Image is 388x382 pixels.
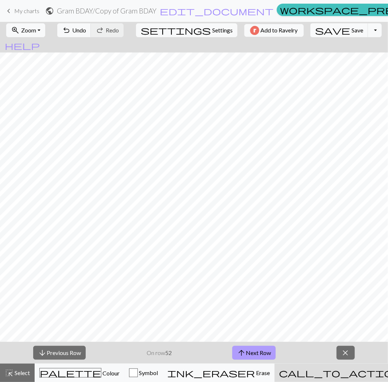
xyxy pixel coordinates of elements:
span: settings [141,25,211,35]
button: Symbol [124,364,163,382]
i: Settings [141,26,211,35]
button: Next Row [232,346,276,360]
span: palette [40,368,101,378]
span: Add to Ravelry [261,26,298,35]
span: Symbol [138,369,158,376]
span: keyboard_arrow_left [4,6,13,16]
span: edit_document [160,6,273,16]
span: public [45,6,54,16]
span: Select [13,369,30,376]
span: highlight_alt [5,368,13,378]
span: zoom_in [11,25,20,35]
span: Zoom [21,27,36,34]
span: arrow_upward [237,348,246,358]
span: Save [352,27,363,34]
span: My charts [14,7,39,14]
span: help [5,40,40,51]
p: On row [147,348,172,357]
button: Add to Ravelry [244,24,304,37]
h2: Gram BDAY / Copy of Gram BDAY [57,7,156,15]
span: Erase [255,369,270,376]
a: My charts [4,5,39,17]
span: close [341,348,350,358]
button: SettingsSettings [136,23,237,37]
span: arrow_downward [38,348,47,358]
span: save [315,25,350,35]
button: Colour [35,364,124,382]
button: Erase [163,364,275,382]
button: Undo [57,23,91,37]
button: Previous Row [33,346,86,360]
button: Save [310,23,368,37]
span: Settings [212,26,233,35]
span: Undo [72,27,86,34]
img: Ravelry [250,26,259,35]
span: ink_eraser [167,368,255,378]
strong: 52 [165,349,172,356]
button: Zoom [6,23,45,37]
span: Colour [101,370,120,377]
span: undo [62,25,71,35]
